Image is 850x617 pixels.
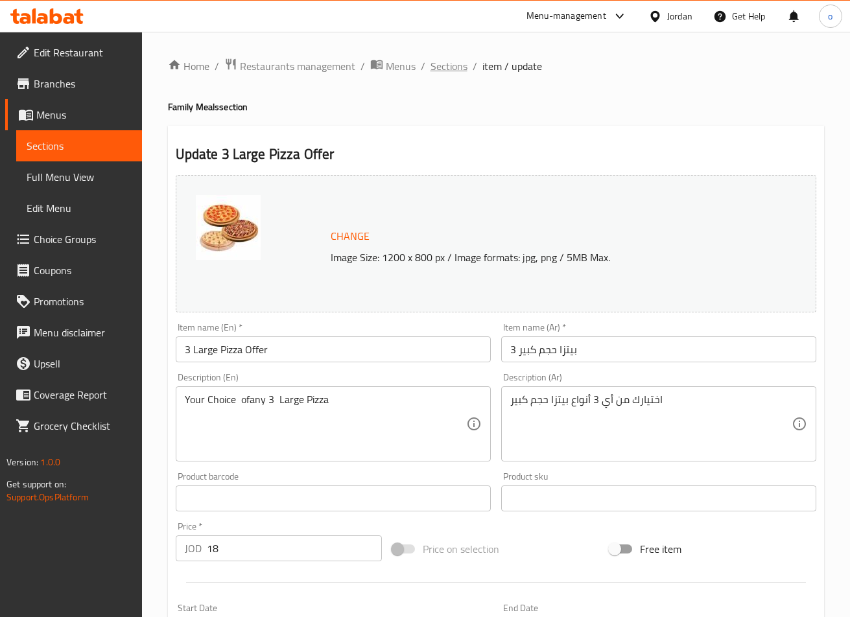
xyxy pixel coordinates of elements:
span: Version: [6,454,38,471]
span: Change [331,227,370,246]
span: Coupons [34,262,132,278]
span: Menus [36,107,132,122]
a: Menus [370,58,416,75]
span: Edit Restaurant [34,45,132,60]
span: item / update [482,58,542,74]
li: / [215,58,219,74]
li: / [421,58,425,74]
span: Coverage Report [34,387,132,402]
a: Edit Menu [16,192,142,224]
a: Coupons [5,255,142,286]
span: Promotions [34,294,132,309]
span: Restaurants management [240,58,355,74]
a: Coverage Report [5,379,142,410]
a: Menu disclaimer [5,317,142,348]
a: Menus [5,99,142,130]
span: Price on selection [423,541,499,557]
a: Support.OpsPlatform [6,489,89,506]
a: Full Menu View [16,161,142,192]
input: Enter name En [176,336,491,362]
textarea: اختيارك من أي 3 أنواع بيتزا حجم كبير [510,393,792,455]
span: Grocery Checklist [34,418,132,434]
div: Menu-management [526,8,606,24]
span: Get support on: [6,476,66,493]
a: Sections [431,58,467,74]
a: Home [168,58,209,74]
input: Please enter price [207,535,383,561]
nav: breadcrumb [168,58,824,75]
div: Jordan [667,9,692,23]
span: o [828,9,832,23]
img: download638898190724128516.jpg [196,195,261,260]
span: Menu disclaimer [34,325,132,340]
span: Edit Menu [27,200,132,216]
a: Sections [16,130,142,161]
h4: Family Meals section [168,100,824,113]
p: Image Size: 1200 x 800 px / Image formats: jpg, png / 5MB Max. [325,250,776,265]
a: Upsell [5,348,142,379]
textarea: Your Choice ofany 3 Large Pizza [185,393,466,455]
p: JOD [185,541,202,556]
span: 1.0.0 [40,454,60,471]
span: Sections [27,138,132,154]
span: Full Menu View [27,169,132,185]
a: Promotions [5,286,142,317]
a: Restaurants management [224,58,355,75]
a: Grocery Checklist [5,410,142,441]
li: / [360,58,365,74]
input: Please enter product barcode [176,485,491,511]
input: Enter name Ar [501,336,816,362]
span: Choice Groups [34,231,132,247]
li: / [473,58,477,74]
h2: Update 3 Large Pizza Offer [176,145,816,164]
input: Please enter product sku [501,485,816,511]
button: Change [325,223,375,250]
a: Edit Restaurant [5,37,142,68]
span: Free item [640,541,681,557]
a: Choice Groups [5,224,142,255]
span: Upsell [34,356,132,371]
a: Branches [5,68,142,99]
span: Branches [34,76,132,91]
span: Menus [386,58,416,74]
